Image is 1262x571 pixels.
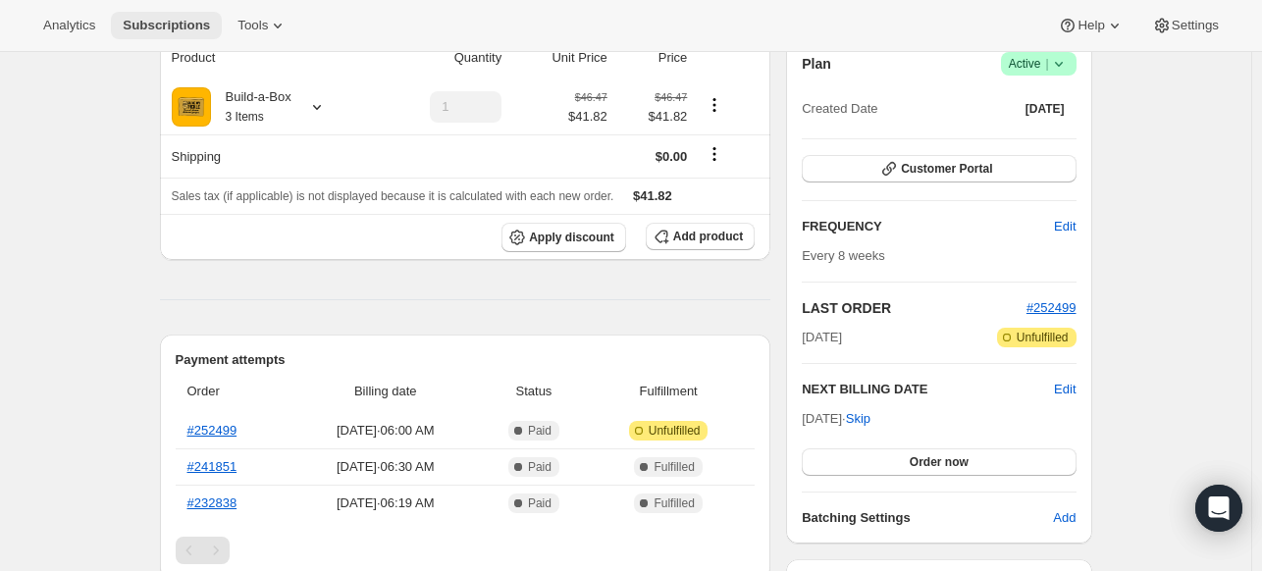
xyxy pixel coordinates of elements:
span: $41.82 [619,107,688,127]
span: Order now [910,454,969,470]
button: Add product [646,223,755,250]
button: Skip [834,403,882,435]
nav: Pagination [176,537,756,564]
span: [DATE] · 06:00 AM [297,421,474,441]
h2: Plan [802,54,831,74]
div: Build-a-Box [211,87,291,127]
span: Settings [1172,18,1219,33]
span: Unfulfilled [649,423,701,439]
button: Edit [1054,380,1076,399]
span: Fulfilled [654,495,694,511]
img: product img [172,87,211,127]
th: Order [176,370,291,413]
span: Unfulfilled [1017,330,1069,345]
button: #252499 [1026,298,1077,318]
small: $46.47 [575,91,607,103]
a: #252499 [187,423,237,438]
span: Subscriptions [123,18,210,33]
a: #241851 [187,459,237,474]
span: | [1045,56,1048,72]
span: [DATE] [802,328,842,347]
span: Tools [237,18,268,33]
a: #252499 [1026,300,1077,315]
h2: FREQUENCY [802,217,1054,236]
button: Settings [1140,12,1231,39]
span: Sales tax (if applicable) is not displayed because it is calculated with each new order. [172,189,614,203]
th: Quantity [376,36,507,79]
button: Tools [226,12,299,39]
span: Status [486,382,582,401]
span: Add [1053,508,1076,528]
th: Product [160,36,377,79]
span: [DATE] · 06:30 AM [297,457,474,477]
h2: LAST ORDER [802,298,1026,318]
span: Paid [528,495,552,511]
span: Every 8 weeks [802,248,885,263]
button: Shipping actions [699,143,730,165]
span: [DATE] · [802,411,870,426]
button: Product actions [699,94,730,116]
div: Open Intercom Messenger [1195,485,1242,532]
span: $41.82 [633,188,672,203]
small: $46.47 [655,91,687,103]
span: Skip [846,409,870,429]
span: Paid [528,459,552,475]
button: Add [1041,502,1087,534]
th: Shipping [160,134,377,178]
button: [DATE] [1014,95,1077,123]
button: Edit [1042,211,1087,242]
small: 3 Items [226,110,264,124]
span: $0.00 [656,149,688,164]
span: Active [1009,54,1069,74]
span: Add product [673,229,743,244]
span: Fulfilled [654,459,694,475]
span: Analytics [43,18,95,33]
span: Customer Portal [901,161,992,177]
button: Help [1046,12,1135,39]
span: Fulfillment [594,382,743,401]
span: [DATE] · 06:19 AM [297,493,474,513]
th: Price [613,36,694,79]
button: Customer Portal [802,155,1076,182]
span: $41.82 [568,107,607,127]
h2: Payment attempts [176,350,756,370]
span: [DATE] [1025,101,1065,117]
span: Edit [1054,217,1076,236]
span: Billing date [297,382,474,401]
h6: Batching Settings [802,508,1053,528]
button: Subscriptions [111,12,222,39]
button: Analytics [31,12,107,39]
button: Apply discount [501,223,626,252]
th: Unit Price [507,36,613,79]
a: #232838 [187,495,237,510]
span: Paid [528,423,552,439]
button: Order now [802,448,1076,476]
span: Apply discount [529,230,614,245]
h2: NEXT BILLING DATE [802,380,1054,399]
span: Created Date [802,99,877,119]
span: Help [1078,18,1104,33]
